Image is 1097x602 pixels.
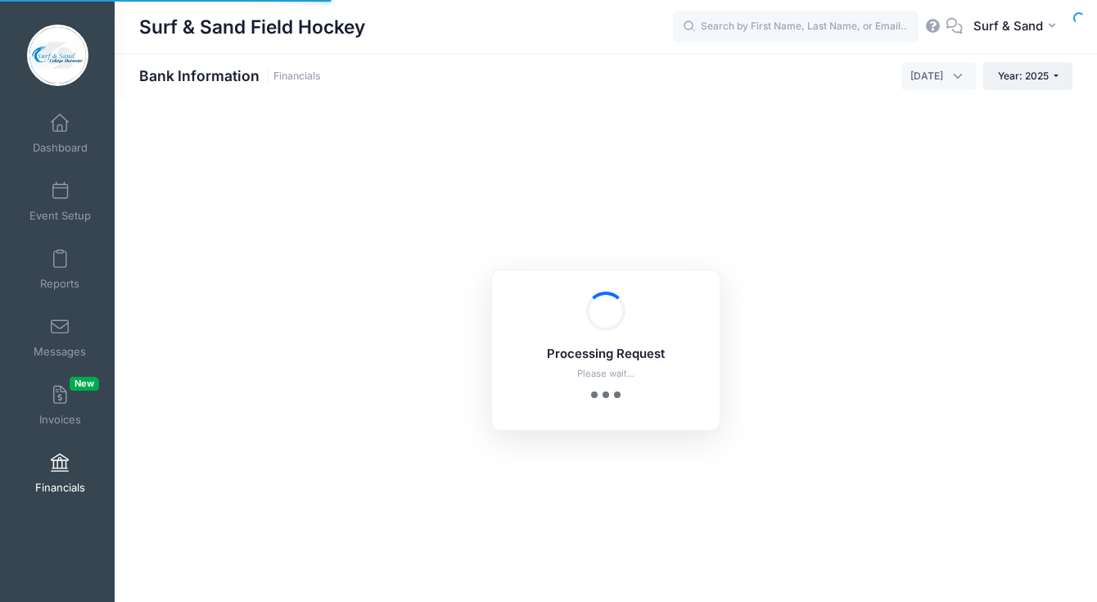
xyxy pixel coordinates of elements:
[139,8,365,46] h1: Surf & Sand Field Hockey
[34,345,86,359] span: Messages
[973,17,1043,35] span: Surf & Sand
[70,377,99,391] span: New
[139,67,321,84] h1: Bank Information
[21,173,99,230] a: Event Setup
[673,11,919,43] input: Search by First Name, Last Name, or Email...
[35,481,85,495] span: Financials
[33,141,88,155] span: Dashboard
[513,347,698,362] h5: Processing Request
[21,377,99,434] a: InvoicesNew
[21,105,99,162] a: Dashboard
[513,367,698,381] p: Please wait...
[39,413,81,427] span: Invoices
[983,62,1072,90] button: Year: 2025
[21,241,99,298] a: Reports
[963,8,1072,46] button: Surf & Sand
[29,209,91,223] span: Event Setup
[21,309,99,366] a: Messages
[40,277,79,291] span: Reports
[910,69,943,84] span: September 2025
[901,62,976,90] span: September 2025
[273,70,321,83] a: Financials
[21,445,99,502] a: Financials
[27,25,88,86] img: Surf & Sand Field Hockey
[998,70,1049,82] span: Year: 2025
